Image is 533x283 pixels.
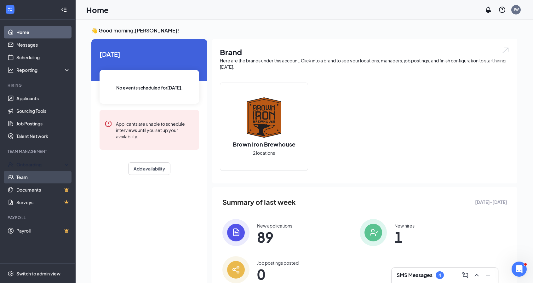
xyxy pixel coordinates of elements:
[16,270,60,277] div: Switch to admin view
[91,27,517,34] h3: 👋 Good morning, [PERSON_NAME] !
[257,260,299,266] div: Job postings posted
[116,84,183,91] span: No events scheduled for [DATE] .
[100,49,199,59] span: [DATE]
[475,199,507,205] span: [DATE] - [DATE]
[438,273,441,278] div: 4
[8,83,69,88] div: Hiring
[86,4,109,15] h1: Home
[484,271,492,279] svg: Minimize
[16,51,70,64] a: Scheduling
[8,67,14,73] svg: Analysis
[222,219,249,246] img: icon
[8,149,69,154] div: Team Management
[128,162,170,175] button: Add availability
[16,171,70,183] a: Team
[16,183,70,196] a: DocumentsCrown
[116,120,194,140] div: Applicants are unable to schedule interviews until you set up your availability.
[16,38,70,51] a: Messages
[472,270,482,280] button: ChevronUp
[16,26,70,38] a: Home
[512,262,527,277] iframe: Intercom live chat
[16,117,70,130] a: Job Postings
[501,47,510,54] img: open.6027fd2a22e1237b5b06.svg
[360,219,387,246] img: icon
[222,197,296,208] span: Summary of last week
[16,67,71,73] div: Reporting
[498,6,506,14] svg: QuestionInfo
[105,120,112,128] svg: Error
[16,92,70,105] a: Applicants
[394,222,415,229] div: New hires
[16,196,70,209] a: SurveysCrown
[460,270,470,280] button: ComposeMessage
[513,7,519,12] div: JW
[226,140,302,148] h2: Brown Iron Brewhouse
[8,215,69,220] div: Payroll
[16,224,70,237] a: PayrollCrown
[8,270,14,277] svg: Settings
[257,269,299,280] span: 0
[220,47,510,57] h1: Brand
[8,161,14,168] svg: UserCheck
[16,130,70,142] a: Talent Network
[397,272,433,279] h3: SMS Messages
[461,271,469,279] svg: ComposeMessage
[7,6,13,13] svg: WorkstreamLogo
[394,231,415,243] span: 1
[483,270,493,280] button: Minimize
[257,231,292,243] span: 89
[244,97,284,138] img: Brown Iron Brewhouse
[16,161,65,168] div: Onboarding
[61,7,67,13] svg: Collapse
[473,271,480,279] svg: ChevronUp
[257,222,292,229] div: New applications
[16,105,70,117] a: Sourcing Tools
[220,57,510,70] div: Here are the brands under this account. Click into a brand to see your locations, managers, job p...
[484,6,492,14] svg: Notifications
[253,149,275,156] span: 2 locations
